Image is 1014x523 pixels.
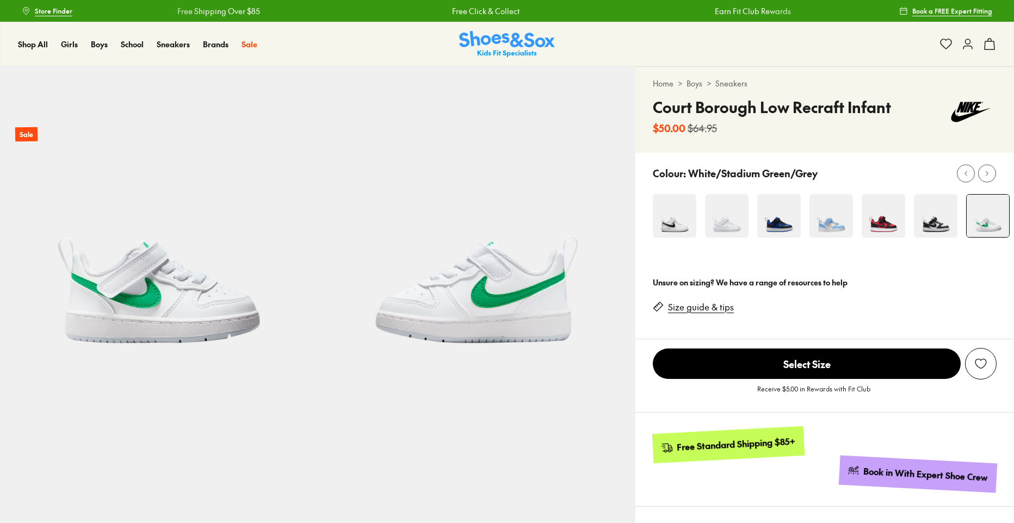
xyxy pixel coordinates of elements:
[653,194,696,238] img: 4-454357_1
[653,96,891,119] h4: Court Borough Low Recraft Infant
[965,348,997,379] button: Add to Wishlist
[318,66,635,384] img: 5-476375_1
[459,31,555,58] a: Shoes & Sox
[653,277,997,288] div: Unsure on sizing? We have a range of resources to help
[688,121,717,135] s: $64.95
[715,5,791,17] a: Earn Fit Club Rewards
[862,194,905,238] img: 4-501996_1
[899,1,992,21] a: Book a FREE Expert Fitting
[677,435,796,453] div: Free Standard Shipping $85+
[653,78,673,89] a: Home
[61,39,78,50] a: Girls
[715,78,747,89] a: Sneakers
[157,39,190,50] a: Sneakers
[912,6,992,16] span: Book a FREE Expert Fitting
[839,456,997,493] a: Book in With Expert Shoe Crew
[653,78,997,89] div: > >
[18,39,48,50] a: Shop All
[652,426,805,463] a: Free Standard Shipping $85+
[653,348,961,379] span: Select Size
[967,195,1009,237] img: 4-476374_1
[15,127,38,142] p: Sale
[914,194,957,238] img: 4-552059_1
[22,1,72,21] a: Store Finder
[203,39,228,50] a: Brands
[121,39,144,50] a: School
[809,194,853,238] img: 4-537485_1
[863,465,988,484] div: Book in With Expert Shoe Crew
[452,5,520,17] a: Free Click & Collect
[944,96,997,128] img: Vendor logo
[242,39,257,50] a: Sale
[688,166,818,180] p: White/Stadium Green/Grey
[687,78,702,89] a: Boys
[459,31,555,58] img: SNS_Logo_Responsive.svg
[653,121,685,135] b: $50.00
[653,348,961,379] button: Select Size
[35,6,72,16] span: Store Finder
[177,5,260,17] a: Free Shipping Over $85
[668,301,734,313] a: Size guide & tips
[91,39,108,50] a: Boys
[705,194,749,238] img: 4-454363_1
[757,384,870,403] p: Receive $5.00 in Rewards with Fit Club
[757,194,801,238] img: 4-501990_1
[653,166,686,180] p: Colour:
